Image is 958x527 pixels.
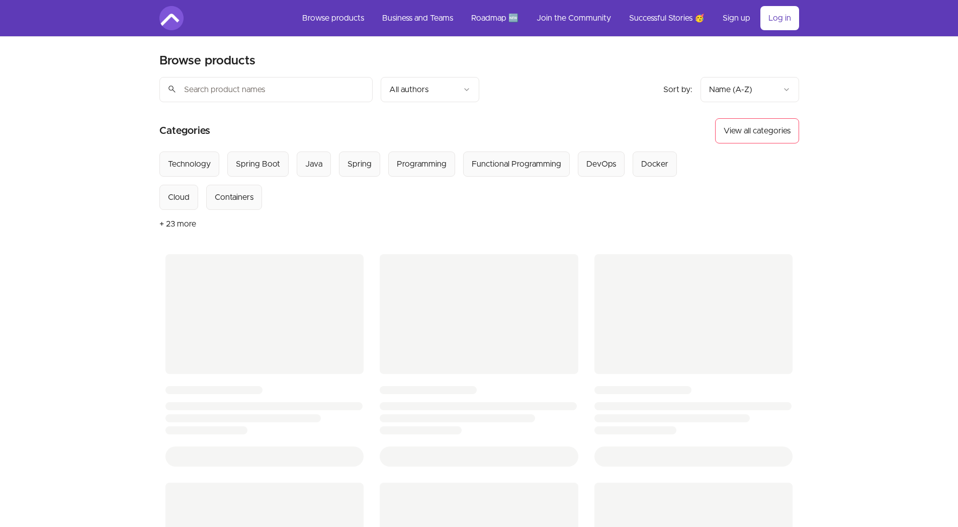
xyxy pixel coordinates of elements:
[374,6,461,30] a: Business and Teams
[215,191,253,203] div: Containers
[621,6,713,30] a: Successful Stories 🥳
[159,6,184,30] img: Amigoscode logo
[586,158,616,170] div: DevOps
[167,82,177,96] span: search
[381,77,479,102] button: Filter by author
[701,77,799,102] button: Product sort options
[641,158,668,170] div: Docker
[294,6,799,30] nav: Main
[472,158,561,170] div: Functional Programming
[397,158,447,170] div: Programming
[760,6,799,30] a: Log in
[294,6,372,30] a: Browse products
[168,191,190,203] div: Cloud
[305,158,322,170] div: Java
[715,6,758,30] a: Sign up
[236,158,280,170] div: Spring Boot
[159,53,255,69] h2: Browse products
[168,158,211,170] div: Technology
[463,6,527,30] a: Roadmap 🆕
[715,118,799,143] button: View all categories
[159,118,210,143] h2: Categories
[159,210,196,238] button: + 23 more
[529,6,619,30] a: Join the Community
[159,77,373,102] input: Search product names
[663,86,692,94] span: Sort by:
[347,158,372,170] div: Spring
